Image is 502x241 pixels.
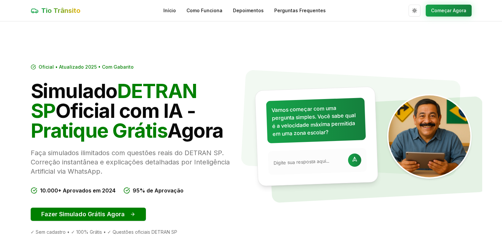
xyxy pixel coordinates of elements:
a: Depoimentos [233,7,264,14]
button: Fazer Simulado Grátis Agora [31,208,146,221]
p: Vamos começar com uma pergunta simples. Você sabe qual é a velocidade máxima permitida em uma zon... [271,103,360,138]
input: Digite sua resposta aqui... [273,157,344,166]
img: Tio Trânsito [387,94,472,179]
span: 95% de Aprovação [133,187,184,194]
span: 10.000+ Aprovados em 2024 [40,187,116,194]
a: Perguntas Frequentes [274,7,326,14]
a: Como Funciona [186,7,222,14]
a: Início [163,7,176,14]
a: Tio Trânsito [31,6,81,15]
span: DETRAN SP [31,79,197,122]
p: Faça simulados ilimitados com questões reais do DETRAN SP. Correção instantânea e explicações det... [31,148,246,176]
span: Pratique Grátis [31,119,168,142]
span: Tio Trânsito [41,6,81,15]
div: ✓ Sem cadastro • ✓ 100% Grátis • ✓ Questões oficiais DETRAN SP [31,229,246,235]
span: Oficial • Atualizado 2025 • Com Gabarito [39,64,134,70]
button: Começar Agora [426,5,472,17]
h1: Simulado Oficial com IA - Agora [31,81,246,140]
